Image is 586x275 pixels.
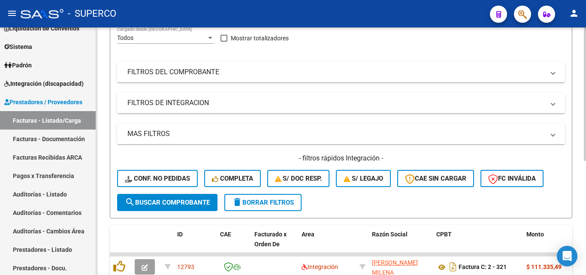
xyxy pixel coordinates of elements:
span: Borrar Filtros [232,199,294,206]
span: S/ Doc Resp. [275,175,322,182]
mat-expansion-panel-header: MAS FILTROS [117,124,565,144]
datatable-header-cell: CAE [217,225,251,263]
span: Completa [212,175,253,182]
span: Sistema [4,42,32,51]
span: CAE SIN CARGAR [405,175,466,182]
span: Area [302,231,314,238]
mat-icon: menu [7,8,17,18]
span: Integración (discapacidad) [4,79,84,88]
strong: Factura C: 2 - 321 [459,264,507,271]
span: Monto [526,231,544,238]
mat-expansion-panel-header: FILTROS DE INTEGRACION [117,93,565,113]
span: S/ legajo [344,175,383,182]
span: Padrón [4,60,32,70]
span: Conf. no pedidas [125,175,190,182]
div: Open Intercom Messenger [557,246,577,266]
mat-icon: search [125,197,135,207]
span: CAE [220,231,231,238]
datatable-header-cell: Area [298,225,356,263]
mat-panel-title: FILTROS DE INTEGRACION [127,98,544,108]
mat-icon: delete [232,197,242,207]
span: Prestadores / Proveedores [4,97,82,107]
button: Borrar Filtros [224,194,302,211]
button: CAE SIN CARGAR [397,170,474,187]
button: FC Inválida [480,170,544,187]
h4: - filtros rápidos Integración - [117,154,565,163]
button: Completa [204,170,261,187]
span: Mostrar totalizadores [231,33,289,43]
button: Buscar Comprobante [117,194,217,211]
span: FC Inválida [488,175,536,182]
span: Razón Social [372,231,408,238]
mat-panel-title: MAS FILTROS [127,129,544,139]
span: Integración [302,263,338,270]
datatable-header-cell: ID [174,225,217,263]
mat-expansion-panel-header: FILTROS DEL COMPROBANTE [117,62,565,82]
mat-icon: person [569,8,579,18]
datatable-header-cell: Facturado x Orden De [251,225,298,263]
i: Descargar documento [447,260,459,274]
span: Liquidación de Convenios [4,24,79,33]
datatable-header-cell: Razón Social [369,225,433,263]
datatable-header-cell: CPBT [433,225,523,263]
button: Conf. no pedidas [117,170,198,187]
button: S/ Doc Resp. [267,170,330,187]
span: Todos [117,34,133,41]
datatable-header-cell: Monto [523,225,574,263]
span: 12793 [177,263,194,270]
mat-panel-title: FILTROS DEL COMPROBANTE [127,67,544,77]
span: Buscar Comprobante [125,199,210,206]
span: ID [177,231,183,238]
span: - SUPERCO [68,4,116,23]
span: Facturado x Orden De [254,231,287,248]
span: CPBT [436,231,452,238]
strong: $ 111.335,49 [526,263,562,270]
button: S/ legajo [336,170,391,187]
